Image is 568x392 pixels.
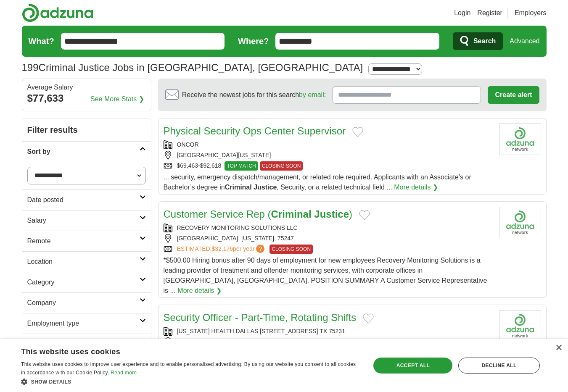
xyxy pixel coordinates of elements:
a: Hours [22,334,151,354]
h2: Remote [27,236,140,246]
div: Close [555,345,562,351]
div: This website uses cookies [21,344,339,357]
div: [US_STATE] HEALTH DALLAS [STREET_ADDRESS] TX 75231 [164,327,492,336]
a: Sort by [22,141,151,162]
h2: Category [27,277,140,287]
a: ESTIMATED:$32,176per year? [177,245,267,254]
div: $77,633 [27,91,146,106]
a: Category [22,272,151,292]
a: by email [299,91,324,98]
a: Read more, opens a new window [111,370,137,376]
strong: Criminal [271,208,312,220]
div: [GEOGRAPHIC_DATA][US_STATE] [164,151,492,160]
div: $69,463-$92,618 [164,161,492,171]
a: Register [477,8,502,18]
img: Company logo [499,310,541,342]
h2: Company [27,298,140,308]
span: $32,176 [211,245,233,252]
a: More details ❯ [394,182,438,192]
span: *$500.00 Hiring bonus after 90 days of employment for new employees Recovery Monitoring Solutions... [164,257,487,294]
label: Where? [238,35,269,47]
a: See More Stats ❯ [90,94,144,104]
h2: Salary [27,216,140,226]
h2: Employment type [27,318,140,329]
iframe: Sign in with Google Dialog [395,8,560,124]
a: Location [22,251,151,272]
h2: Date posted [27,195,140,205]
h2: Location [27,257,140,267]
span: Receive the newest jobs for this search : [182,90,326,100]
img: Company logo [499,124,541,155]
a: Company [22,292,151,313]
a: Login [454,8,470,18]
img: Adzuna logo [22,3,93,22]
label: What? [29,35,54,47]
span: TOP MATCH [225,161,258,171]
div: RECOVERY MONITORING SOLUTIONS LLC [164,224,492,232]
strong: Justice [254,184,277,191]
a: Physical Security Ops Center Supervisor [164,125,346,137]
div: [GEOGRAPHIC_DATA], [US_STATE] [164,337,492,346]
div: ONCOR [164,140,492,149]
span: This website uses cookies to improve user experience and to enable personalised advertising. By u... [21,361,356,376]
span: ? [256,245,264,253]
div: Decline all [458,358,540,374]
a: Employment type [22,313,151,334]
button: Add to favorite jobs [352,127,363,137]
span: CLOSING SOON [260,161,303,171]
div: Average Salary [27,84,146,91]
span: CLOSING SOON [269,245,313,254]
a: Security Officer - Part-Time, Rotating Shifts [164,312,357,323]
button: Add to favorite jobs [359,210,370,220]
a: Employers [515,8,547,18]
a: More details ❯ [177,286,222,296]
h2: Sort by [27,147,140,157]
a: Remote [22,231,151,251]
h2: Filter results [22,118,151,141]
div: [GEOGRAPHIC_DATA], [US_STATE], 75247 [164,234,492,243]
a: Customer Service Rep (Criminal Justice) [164,208,353,220]
span: 199 [22,60,39,75]
div: Show details [21,377,360,386]
a: Date posted [22,189,151,210]
img: Company logo [499,207,541,238]
span: Show details [31,379,71,385]
h1: Criminal Justice Jobs in [GEOGRAPHIC_DATA], [GEOGRAPHIC_DATA] [22,62,363,73]
div: Accept all [373,358,452,374]
a: Salary [22,210,151,231]
strong: Criminal [225,184,252,191]
button: Add to favorite jobs [363,313,374,324]
strong: Justice [314,208,349,220]
span: ... security, emergency dispatch/management, or related role required. Applicants with an Associa... [164,174,471,191]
